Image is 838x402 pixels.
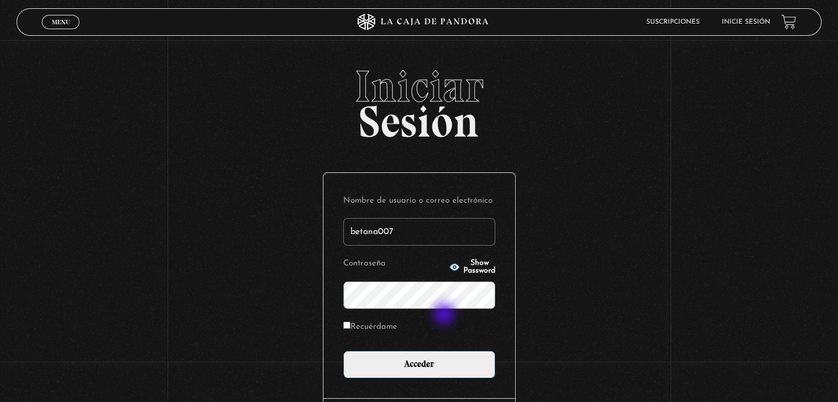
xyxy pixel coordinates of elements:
input: Recuérdame [343,322,350,329]
span: Show Password [463,259,495,275]
span: Iniciar [17,64,821,108]
input: Acceder [343,351,495,378]
h2: Sesión [17,64,821,135]
label: Contraseña [343,256,446,273]
button: Show Password [449,259,495,275]
label: Recuérdame [343,319,397,336]
span: Menu [52,19,70,25]
span: Cerrar [48,28,74,35]
a: Suscripciones [646,19,700,25]
label: Nombre de usuario o correo electrónico [343,193,495,210]
a: View your shopping cart [781,14,796,29]
a: Inicie sesión [722,19,770,25]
